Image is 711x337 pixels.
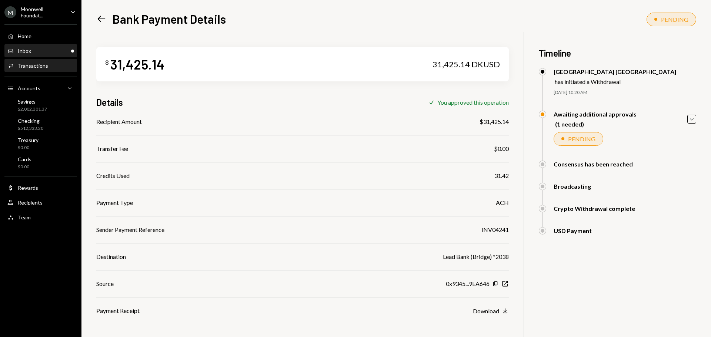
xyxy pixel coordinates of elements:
[18,106,47,112] div: $2,002,301.37
[96,144,128,153] div: Transfer Fee
[18,145,39,151] div: $0.00
[18,33,31,39] div: Home
[433,59,500,70] div: 31,425.14 DKUSD
[554,90,696,96] div: [DATE] 10:20 AM
[96,279,114,288] div: Source
[4,96,77,114] a: Savings$2,002,301.37
[473,307,509,315] button: Download
[481,225,509,234] div: INV04241
[473,307,499,314] div: Download
[4,59,77,72] a: Transactions
[18,48,31,54] div: Inbox
[110,56,164,73] div: 31,425.14
[96,252,126,261] div: Destination
[96,117,142,126] div: Recipient Amount
[554,111,637,118] div: Awaiting additional approvals
[18,85,40,91] div: Accounts
[4,196,77,209] a: Recipients
[496,198,509,207] div: ACH
[18,156,31,162] div: Cards
[437,99,509,106] div: You approved this operation
[446,279,490,288] div: 0x9345...9EA646
[494,171,509,180] div: 31.42
[4,210,77,224] a: Team
[4,154,77,172] a: Cards$0.00
[4,135,77,152] a: Treasury$0.00
[18,118,43,124] div: Checking
[554,68,676,75] div: [GEOGRAPHIC_DATA] [GEOGRAPHIC_DATA]
[480,117,509,126] div: $31,425.14
[18,199,43,206] div: Recipients
[105,59,109,66] div: $
[18,63,48,69] div: Transactions
[96,306,140,315] div: Payment Receipt
[554,227,592,234] div: USD Payment
[568,135,595,142] div: PENDING
[539,47,696,59] h3: Timeline
[554,183,591,190] div: Broadcasting
[4,81,77,95] a: Accounts
[96,225,164,234] div: Sender Payment Reference
[96,198,133,207] div: Payment Type
[494,144,509,153] div: $0.00
[554,205,635,212] div: Crypto Withdrawal complete
[661,16,688,23] div: PENDING
[18,214,31,220] div: Team
[4,29,77,43] a: Home
[18,164,31,170] div: $0.00
[18,125,43,132] div: $512,333.20
[4,6,16,18] div: M
[18,98,47,105] div: Savings
[443,252,509,261] div: Lead Bank (Bridge) *2038
[18,137,39,143] div: Treasury
[96,171,130,180] div: Credits Used
[555,121,637,128] div: (1 needed)
[4,181,77,194] a: Rewards
[554,161,633,168] div: Consensus has been reached
[4,115,77,133] a: Checking$512,333.20
[18,185,38,191] div: Rewards
[4,44,77,57] a: Inbox
[555,78,676,85] div: has initiated a Withdrawal
[113,11,226,26] h1: Bank Payment Details
[21,6,64,18] div: Moonwell Foundat...
[96,96,123,108] h3: Details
